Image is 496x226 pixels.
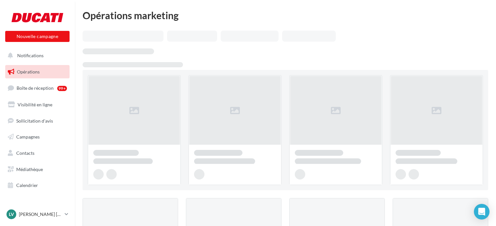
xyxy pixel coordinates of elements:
div: Opérations marketing [83,10,488,20]
div: Open Intercom Messenger [474,204,489,219]
a: Visibilité en ligne [4,98,71,112]
span: Lv [9,211,14,218]
a: Calendrier [4,179,71,192]
span: Contacts [16,150,34,156]
a: Boîte de réception99+ [4,81,71,95]
span: Campagnes [16,134,40,140]
span: Sollicitation d'avis [16,118,53,123]
div: 99+ [57,86,67,91]
a: Campagnes [4,130,71,144]
span: Notifications [17,53,44,58]
span: Médiathèque [16,166,43,172]
span: Visibilité en ligne [18,102,52,107]
span: Opérations [17,69,40,74]
a: Opérations [4,65,71,79]
a: Contacts [4,146,71,160]
button: Notifications [4,49,68,62]
span: Boîte de réception [17,85,54,91]
button: Nouvelle campagne [5,31,70,42]
a: Médiathèque [4,163,71,176]
span: Calendrier [16,182,38,188]
a: Lv [PERSON_NAME] [PERSON_NAME] [5,208,70,220]
a: Sollicitation d'avis [4,114,71,128]
p: [PERSON_NAME] [PERSON_NAME] [19,211,62,218]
